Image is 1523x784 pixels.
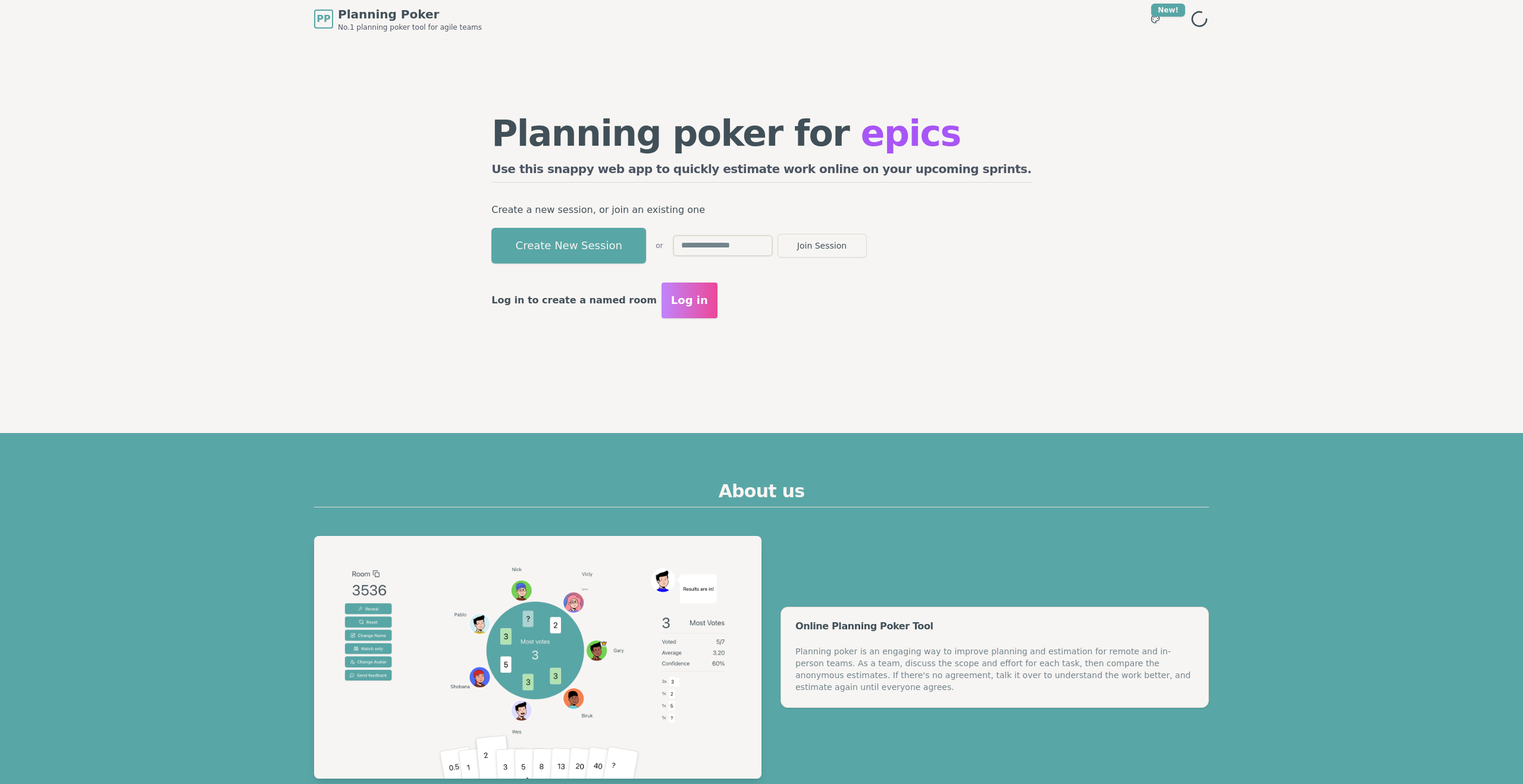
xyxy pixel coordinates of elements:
[338,23,482,32] span: No.1 planning poker tool for agile teams
[491,202,1032,218] p: Create a new session, or join an existing one
[656,241,663,250] span: or
[1151,4,1185,17] div: New!
[795,622,1194,631] div: Online Planning Poker Tool
[491,228,646,264] button: Create New Session
[671,292,708,309] span: Log in
[314,481,1209,507] h2: About us
[795,645,1194,693] div: Planning poker is an engaging way to improve planning and estimation for remote and in-person tea...
[338,6,482,23] span: Planning Poker
[314,6,482,32] a: PPPlanning PokerNo.1 planning poker tool for agile teams
[491,161,1032,183] h2: Use this snappy web app to quickly estimate work online on your upcoming sprints.
[1145,8,1166,30] button: New!
[316,12,330,26] span: PP
[778,234,867,258] button: Join Session
[861,112,961,154] span: epics
[491,292,657,309] p: Log in to create a named room
[491,115,1032,151] h1: Planning poker for
[314,536,761,779] img: Planning Poker example session
[662,283,717,318] button: Log in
